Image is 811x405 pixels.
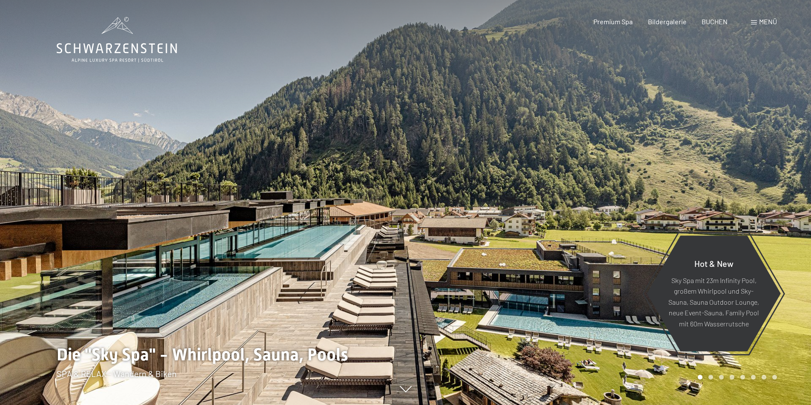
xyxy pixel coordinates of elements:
a: Hot & New Sky Spa mit 23m Infinity Pool, großem Whirlpool und Sky-Sauna, Sauna Outdoor Lounge, ne... [646,235,781,352]
p: Sky Spa mit 23m Infinity Pool, großem Whirlpool und Sky-Sauna, Sauna Outdoor Lounge, neue Event-S... [668,275,760,329]
div: Carousel Page 5 [740,375,745,380]
div: Carousel Pagination [695,375,777,380]
div: Carousel Page 6 [751,375,756,380]
div: Carousel Page 3 [719,375,724,380]
div: Carousel Page 1 (Current Slide) [698,375,702,380]
div: Carousel Page 7 [762,375,766,380]
span: Menü [759,17,777,25]
div: Carousel Page 8 [772,375,777,380]
span: Hot & New [694,258,734,268]
a: BUCHEN [702,17,728,25]
div: Carousel Page 2 [708,375,713,380]
a: Bildergalerie [648,17,687,25]
div: Carousel Page 4 [730,375,734,380]
a: Premium Spa [593,17,633,25]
